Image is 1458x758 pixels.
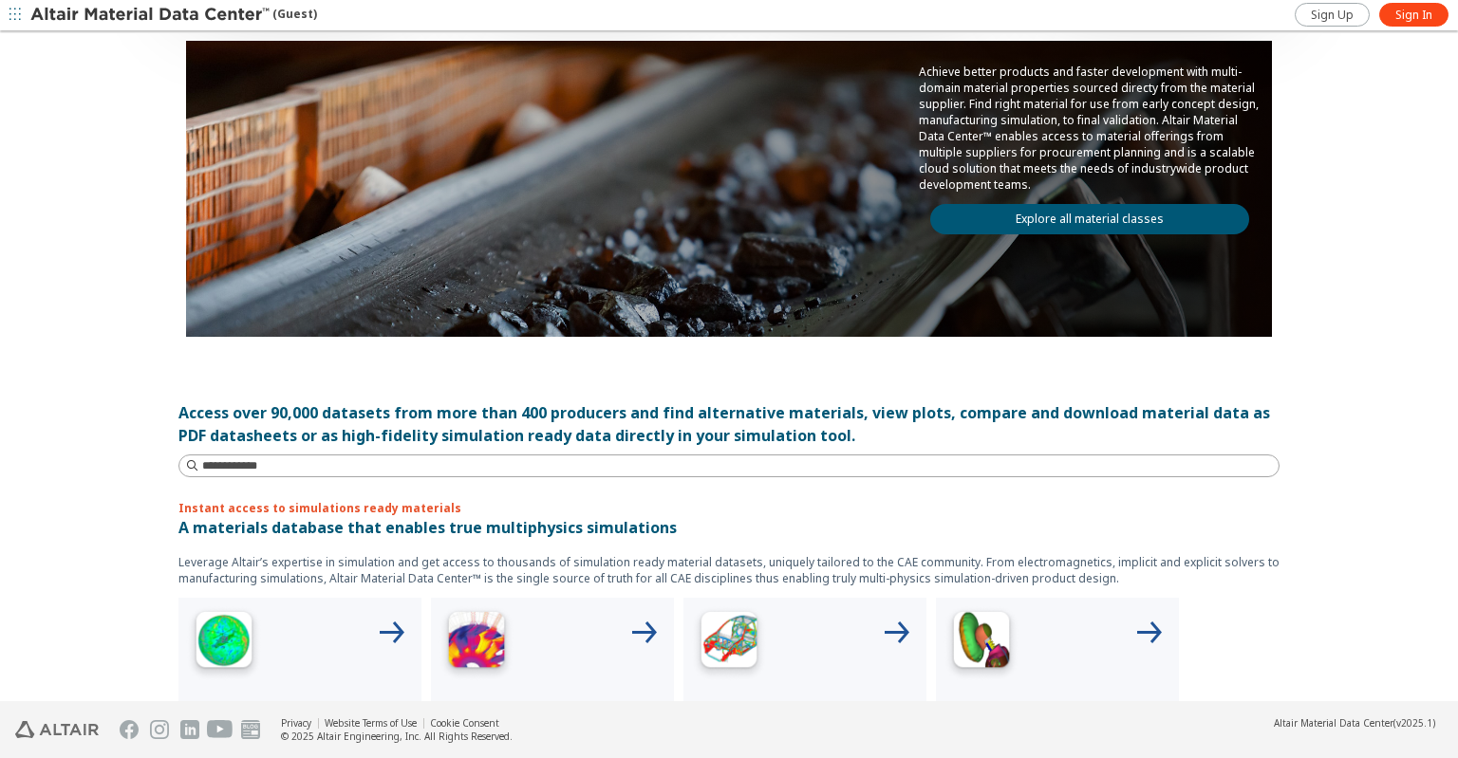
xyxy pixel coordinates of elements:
div: © 2025 Altair Engineering, Inc. All Rights Reserved. [281,730,513,743]
p: Structural analyses [691,696,919,719]
img: Crash Analyses Icon [944,605,1019,681]
span: Sign In [1395,8,1432,23]
img: Structural Analyses Icon [691,605,767,681]
p: High frequency electromagnetics [186,696,414,742]
img: Altair Engineering [15,721,99,738]
a: Sign Up [1295,3,1370,27]
p: Achieve better products and faster development with multi-domain material properties sourced dire... [919,64,1261,193]
span: Altair Material Data Center [1274,716,1393,730]
a: Privacy [281,716,311,730]
p: A materials database that enables true multiphysics simulations [178,516,1280,539]
img: Altair Material Data Center [30,6,272,25]
p: Leverage Altair’s expertise in simulation and get access to thousands of simulation ready materia... [178,554,1280,586]
p: Low frequency electromagnetics [439,696,666,742]
img: High Frequency Icon [186,605,262,681]
img: Low Frequency Icon [439,605,514,681]
div: (v2025.1) [1274,716,1435,730]
a: Cookie Consent [430,716,499,730]
p: Crash analyses [944,696,1171,719]
a: Sign In [1379,3,1449,27]
div: (Guest) [30,6,317,25]
a: Explore all material classes [930,204,1249,234]
a: Website Terms of Use [325,716,417,730]
div: Access over 90,000 datasets from more than 400 producers and find alternative materials, view plo... [178,401,1280,447]
span: Sign Up [1311,8,1354,23]
p: Instant access to simulations ready materials [178,500,1280,516]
